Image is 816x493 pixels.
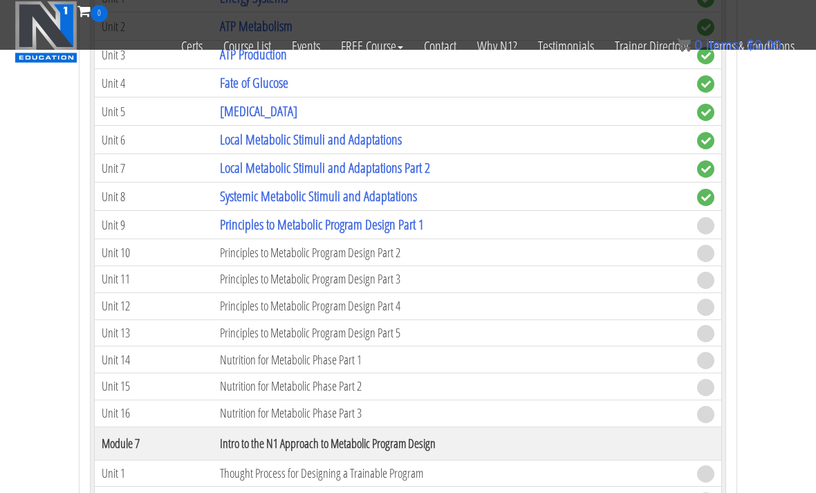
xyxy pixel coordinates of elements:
th: Module 7 [95,427,213,460]
td: Unit 11 [95,266,213,293]
a: Terms & Conditions [698,22,805,71]
a: Certs [171,22,213,71]
td: Unit 16 [95,400,213,427]
a: Course List [213,22,281,71]
td: Nutrition for Metabolic Phase Part 2 [213,373,690,400]
td: Principles to Metabolic Program Design Part 5 [213,319,690,346]
td: Unit 14 [95,346,213,373]
a: Why N1? [467,22,528,71]
bdi: 0.00 [747,37,781,53]
a: [MEDICAL_DATA] [220,102,297,120]
td: Unit 12 [95,292,213,319]
td: Unit 15 [95,373,213,400]
span: complete [697,160,714,178]
td: Unit 5 [95,97,213,126]
a: Local Metabolic Stimuli and Adaptations [220,130,402,149]
td: Principles to Metabolic Program Design Part 4 [213,292,690,319]
td: Unit 4 [95,69,213,97]
a: Fate of Glucose [220,73,288,92]
span: complete [697,132,714,149]
td: Principles to Metabolic Program Design Part 3 [213,266,690,293]
a: Testimonials [528,22,604,71]
span: items: [706,37,743,53]
a: FREE Course [331,22,414,71]
img: n1-education [15,1,77,63]
td: Unit 10 [95,239,213,266]
td: Principles to Metabolic Program Design Part 2 [213,239,690,266]
td: Unit 7 [95,154,213,183]
a: Local Metabolic Stimuli and Adaptations Part 2 [220,158,430,177]
td: Unit 13 [95,319,213,346]
a: Systemic Metabolic Stimuli and Adaptations [220,187,417,205]
td: Unit 9 [95,211,213,239]
td: Nutrition for Metabolic Phase Part 1 [213,346,690,373]
span: 0 [91,5,108,22]
th: Intro to the N1 Approach to Metabolic Program Design [213,427,690,460]
span: complete [697,75,714,93]
a: Principles to Metabolic Program Design Part 1 [220,215,424,234]
a: Contact [414,22,467,71]
td: Thought Process for Designing a Trainable Program [213,460,690,487]
a: 0 [77,1,108,20]
td: Nutrition for Metabolic Phase Part 3 [213,400,690,427]
span: complete [697,104,714,121]
span: 0 [694,37,702,53]
td: Unit 6 [95,126,213,154]
a: Events [281,22,331,71]
span: complete [697,189,714,206]
td: Unit 8 [95,183,213,211]
a: Trainer Directory [604,22,698,71]
td: Unit 1 [95,460,213,487]
a: 0 items: $0.00 [677,37,781,53]
span: $ [747,37,754,53]
img: icon11.png [677,38,691,52]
